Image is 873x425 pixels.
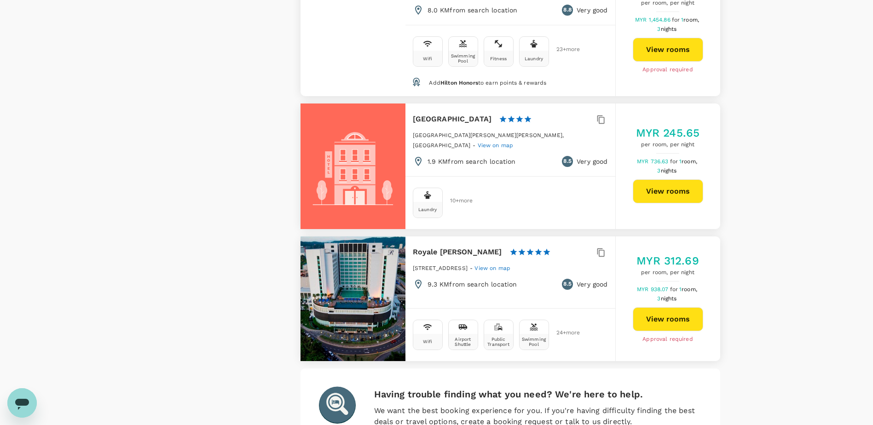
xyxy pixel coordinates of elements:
span: 1 [679,158,699,165]
p: 9.3 KM from search location [428,280,517,289]
p: Very good [577,6,607,15]
span: nights [661,26,677,32]
span: - [470,265,474,271]
button: View rooms [633,38,703,62]
div: Wifi [423,56,433,61]
a: View on map [474,264,510,271]
h6: Royale [PERSON_NAME] [413,246,502,258]
div: Airport Shuttle [451,337,476,347]
span: Hilton Honors [440,80,478,86]
button: View rooms [633,179,703,203]
span: 1 [679,286,699,293]
span: room, [683,17,699,23]
span: 8.8 [563,6,571,15]
div: Laundry [525,56,543,61]
div: Public Transport [486,337,511,347]
span: MYR 736.63 [637,158,670,165]
div: Swimming Pool [521,337,547,347]
button: View rooms [633,307,703,331]
span: 3 [657,295,678,302]
span: 8.5 [563,157,571,166]
span: View on map [478,142,514,149]
span: [GEOGRAPHIC_DATA][PERSON_NAME][PERSON_NAME], [GEOGRAPHIC_DATA] [413,132,564,149]
span: 3 [657,167,678,174]
p: 1.9 KM from search location [428,157,516,166]
span: per room, per night [636,140,700,149]
div: Wifi [423,339,433,344]
span: for [670,158,679,165]
div: Laundry [418,207,437,212]
div: Swimming Pool [451,53,476,63]
span: for [670,286,679,293]
span: View on map [474,265,510,271]
span: for [672,17,681,23]
span: 10 + more [450,198,464,204]
p: Very good [577,157,607,166]
span: [STREET_ADDRESS] [413,265,468,271]
span: - [473,142,477,149]
span: 23 + more [556,46,570,52]
span: Approval required [642,335,693,344]
p: Very good [577,280,607,289]
h5: MYR 312.69 [636,253,699,268]
p: 8.0 KM from search location [428,6,518,15]
h5: MYR 245.65 [636,126,700,140]
span: room, [682,286,697,293]
span: 1 [681,17,700,23]
span: Add to earn points & rewards [429,80,546,86]
div: Fitness [490,56,507,61]
a: View on map [478,141,514,149]
h6: Having trouble finding what you need? We're here to help. [374,387,702,402]
span: nights [661,295,677,302]
span: 8.5 [563,280,571,289]
span: 3 [657,26,678,32]
span: Approval required [642,65,693,75]
span: MYR 938.07 [637,286,670,293]
span: 24 + more [556,330,570,336]
h6: [GEOGRAPHIC_DATA] [413,113,492,126]
span: room, [682,158,697,165]
span: nights [661,167,677,174]
span: MYR 1,454.86 [635,17,672,23]
span: per room, per night [636,268,699,277]
iframe: Button to launch messaging window [7,388,37,418]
